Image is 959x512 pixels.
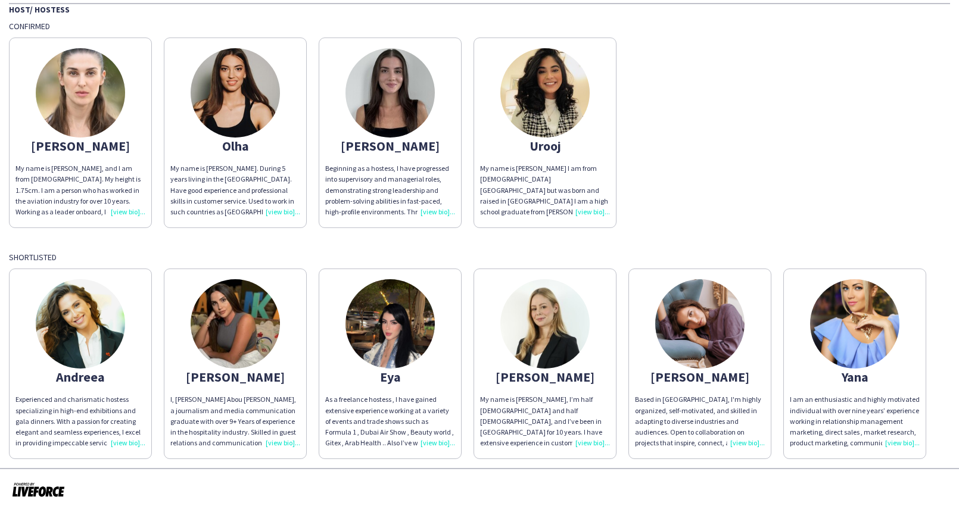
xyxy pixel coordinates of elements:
div: My name is [PERSON_NAME], and I am from [DEMOGRAPHIC_DATA]. My height is 1.75cm. I am a person wh... [15,163,145,217]
div: Based in [GEOGRAPHIC_DATA], I'm highly organized, self-motivated, and skilled in adapting to dive... [635,394,765,448]
img: thumb-63248f74aa54b.jpeg [500,48,590,138]
div: [PERSON_NAME] [325,141,455,151]
div: Urooj [480,141,610,151]
img: thumb-6876d62b12ee4.jpeg [191,279,280,369]
div: I am an enthusiastic and highly motivated individual with over nine years’ experience working in ... [790,394,920,448]
img: thumb-68a42ce4d990e.jpeg [500,279,590,369]
div: As a freelance hostess , I have gained extensive experience working at a variety of events and tr... [325,394,455,448]
div: Yana [790,371,920,382]
img: thumb-679c74a537884.jpeg [345,48,435,138]
div: My name is [PERSON_NAME]. During 5 years living in the [GEOGRAPHIC_DATA]. Have good experience an... [170,163,300,217]
div: Olha [170,141,300,151]
div: Experienced and charismatic hostess specializing in high-end exhibitions and gala dinners. With a... [15,394,145,448]
div: My name is [PERSON_NAME] I am from [DEMOGRAPHIC_DATA] [GEOGRAPHIC_DATA] but was born and raised i... [480,163,610,217]
div: Confirmed [9,21,950,32]
img: thumb-54f12c2b-b5a2-4f22-95f6-81343077e99d.jpg [655,279,745,369]
img: thumb-66dc0e5ce1933.jpg [36,48,125,138]
img: thumb-67ed887931560.jpeg [345,279,435,369]
img: thumb-d7984212-e1b2-46ba-aaf0-9df4602df6eb.jpg [36,279,125,369]
div: Andreea [15,371,145,382]
div: I, [PERSON_NAME] Abou [PERSON_NAME], a journalism and media communication graduate with over 9+ Y... [170,394,300,448]
img: thumb-62d470ed85d64.jpeg [191,48,280,138]
div: [PERSON_NAME] [170,371,300,382]
div: [PERSON_NAME] [15,141,145,151]
div: Host/ Hostess [9,3,950,15]
img: thumb-63a9b2e02f6f4.png [810,279,899,369]
img: Powered by Liveforce [12,481,65,498]
div: Shortlisted [9,252,950,263]
div: Beginning as a hostess, I have progressed into supervisory and managerial roles, demonstrating st... [325,163,455,217]
div: [PERSON_NAME] [635,371,765,382]
div: My name is [PERSON_NAME], I’m half [DEMOGRAPHIC_DATA] and half [DEMOGRAPHIC_DATA], and I’ve been ... [480,394,610,448]
div: Eya [325,371,455,382]
div: [PERSON_NAME] [480,371,610,382]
